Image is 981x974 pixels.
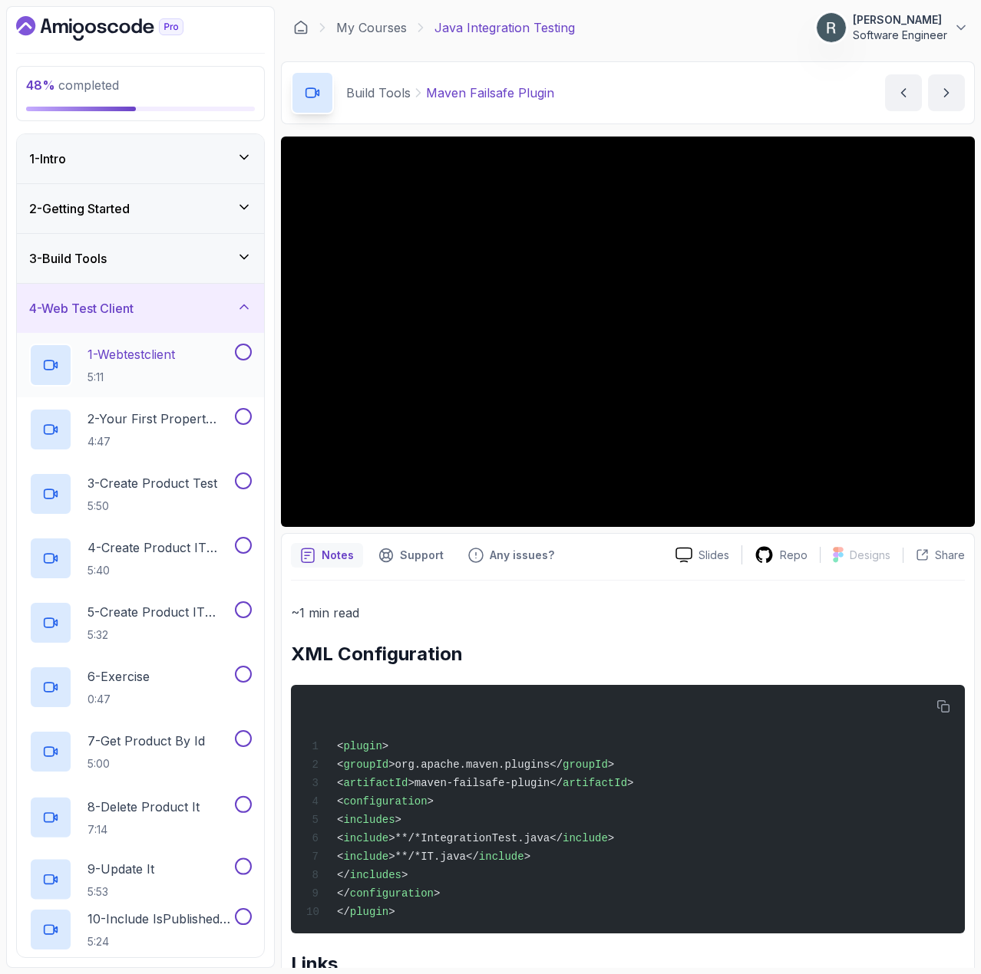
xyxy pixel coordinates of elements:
button: user profile image[PERSON_NAME]Software Engineer [816,12,969,43]
p: 0:47 [88,692,150,707]
p: Repo [780,548,808,563]
h3: 4 - Web Test Client [29,299,134,318]
p: 5:40 [88,563,232,578]
button: previous content [885,74,922,111]
span: include [479,851,524,863]
button: 8-Delete Product It7:14 [29,796,252,839]
p: 1 - Webtestclient [88,345,175,364]
p: Designs [850,548,890,563]
p: 10 - Include isPublished In DTO [88,910,232,928]
p: 6 - Exercise [88,667,150,686]
button: 3-Build Tools [17,234,264,283]
iframe: 4 - maven-failsafe-plugin [281,137,975,527]
span: 48 % [26,77,55,93]
p: 4:47 [88,434,232,449]
p: [PERSON_NAME] [853,12,947,28]
span: < [337,777,343,789]
span: < [337,814,343,826]
p: 5 - Create Product IT (Part 2) [88,603,232,621]
span: artifactId [563,777,627,789]
span: < [337,851,343,863]
p: 4 - Create Product IT (Part 1) [88,538,232,557]
span: > [388,906,395,918]
span: include [343,851,388,863]
span: > [627,777,633,789]
span: includes [343,814,395,826]
p: Software Engineer [853,28,947,43]
span: include [563,832,608,844]
p: 9 - Update It [88,860,154,878]
span: < [337,795,343,808]
span: < [337,832,343,844]
button: 4-Web Test Client [17,284,264,333]
button: Support button [369,543,453,568]
p: Notes [322,548,354,563]
button: 4-Create Product IT (Part 1)5:40 [29,537,252,580]
a: My Courses [336,18,407,37]
button: 6-Exercise0:47 [29,666,252,709]
span: groupId [343,758,388,771]
span: > [401,869,408,881]
h2: XML Configuration [291,642,965,666]
span: </ [337,887,350,900]
p: 7 - Get Product By Id [88,732,205,750]
a: Dashboard [16,16,219,41]
button: 5-Create Product IT (Part 2)5:32 [29,601,252,644]
button: next content [928,74,965,111]
span: completed [26,77,119,93]
span: >maven-failsafe-plugin</ [408,777,563,789]
span: include [343,832,388,844]
a: Slides [663,547,742,563]
span: > [428,795,434,808]
span: artifactId [343,777,408,789]
img: user profile image [817,13,846,42]
p: Share [935,548,965,563]
button: 9-Update It5:53 [29,858,252,901]
p: Support [400,548,444,563]
button: 2-Getting Started [17,184,264,233]
span: > [395,814,401,826]
p: Java Integration Testing [434,18,575,37]
span: includes [350,869,401,881]
button: Share [903,548,965,563]
p: Any issues? [490,548,554,563]
span: > [608,758,614,771]
p: 2 - Your First Propert Integration Test [88,410,232,428]
span: </ [337,869,350,881]
span: >**/*IntegrationTest.java</ [388,832,563,844]
p: Slides [699,548,729,563]
span: < [337,740,343,752]
p: 5:11 [88,370,175,385]
p: 5:00 [88,756,205,772]
span: configuration [350,887,434,900]
p: 5:24 [88,934,232,949]
p: 3 - Create Product Test [88,474,217,492]
p: 7:14 [88,822,200,837]
span: >org.apache.maven.plugins</ [388,758,563,771]
span: < [337,758,343,771]
p: 5:32 [88,627,232,643]
button: 7-Get Product By Id5:00 [29,730,252,773]
span: plugin [343,740,381,752]
p: ~1 min read [291,602,965,624]
a: Dashboard [293,20,309,35]
p: 5:50 [88,499,217,514]
button: Feedback button [459,543,563,568]
p: Build Tools [346,84,411,102]
p: Maven Failsafe Plugin [426,84,554,102]
p: 5:53 [88,884,154,900]
a: Repo [742,545,820,564]
span: </ [337,906,350,918]
button: 2-Your First Propert Integration Test4:47 [29,408,252,451]
span: > [524,851,530,863]
h3: 1 - Intro [29,150,66,168]
button: 3-Create Product Test5:50 [29,472,252,515]
button: 10-Include isPublished In DTO5:24 [29,908,252,951]
button: notes button [291,543,363,568]
h3: 2 - Getting Started [29,199,130,218]
span: > [608,832,614,844]
h3: 3 - Build Tools [29,249,107,268]
span: plugin [350,906,388,918]
span: > [434,887,440,900]
span: > [382,740,388,752]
